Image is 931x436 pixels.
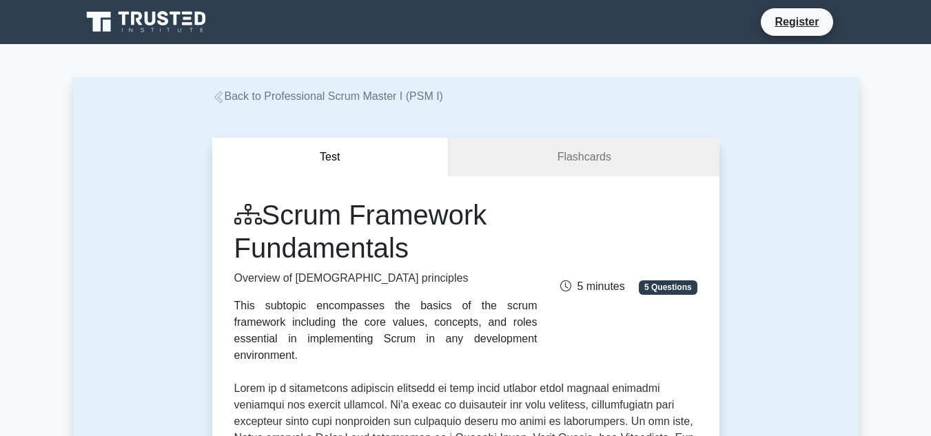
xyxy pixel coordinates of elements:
[234,198,538,264] h1: Scrum Framework Fundamentals
[234,298,538,364] div: This subtopic encompasses the basics of the scrum framework including the core values, concepts, ...
[766,13,827,30] a: Register
[449,138,719,177] a: Flashcards
[639,280,697,294] span: 5 Questions
[212,90,443,102] a: Back to Professional Scrum Master I (PSM I)
[212,138,449,177] button: Test
[234,270,538,287] p: Overview of [DEMOGRAPHIC_DATA] principles
[560,280,624,292] span: 5 minutes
